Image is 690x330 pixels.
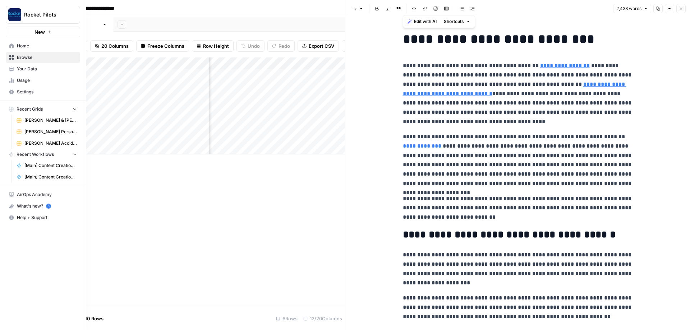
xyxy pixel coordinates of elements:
[6,27,80,37] button: New
[17,191,77,198] span: AirOps Academy
[13,138,80,149] a: [PERSON_NAME] Accident Attorneys
[6,189,80,200] a: AirOps Academy
[13,171,80,183] a: [Main] Content Creation Article
[300,313,345,324] div: 12/20 Columns
[613,4,651,13] button: 2,433 words
[273,313,300,324] div: 6 Rows
[24,117,77,124] span: [PERSON_NAME] & [PERSON_NAME] [US_STATE] Car Accident Lawyers
[616,5,641,12] span: 2,433 words
[13,126,80,138] a: [PERSON_NAME] Personal Injury & Car Accident Lawyers
[17,54,77,61] span: Browse
[6,63,80,75] a: Your Data
[6,201,80,212] div: What's new?
[6,212,80,223] button: Help + Support
[17,106,43,112] span: Recent Grids
[6,104,80,115] button: Recent Grids
[236,40,264,52] button: Undo
[17,214,77,221] span: Help + Support
[17,77,77,84] span: Usage
[267,40,295,52] button: Redo
[24,129,77,135] span: [PERSON_NAME] Personal Injury & Car Accident Lawyers
[405,17,440,26] button: Edit with AI
[6,6,80,24] button: Workspace: Rocket Pilots
[24,162,77,169] span: [Main] Content Creation Brief
[298,40,339,52] button: Export CSV
[17,89,77,95] span: Settings
[6,75,80,86] a: Usage
[13,160,80,171] a: [Main] Content Creation Brief
[441,17,473,26] button: Shortcuts
[17,151,54,158] span: Recent Workflows
[13,115,80,126] a: [PERSON_NAME] & [PERSON_NAME] [US_STATE] Car Accident Lawyers
[444,18,464,25] span: Shortcuts
[6,40,80,52] a: Home
[6,52,80,63] a: Browse
[34,28,45,36] span: New
[47,204,49,208] text: 5
[203,42,229,50] span: Row Height
[147,42,184,50] span: Freeze Columns
[90,40,133,52] button: 20 Columns
[24,174,77,180] span: [Main] Content Creation Article
[136,40,189,52] button: Freeze Columns
[192,40,234,52] button: Row Height
[6,149,80,160] button: Recent Workflows
[75,315,103,322] span: Add 10 Rows
[6,200,80,212] button: What's new? 5
[6,86,80,98] a: Settings
[309,42,334,50] span: Export CSV
[24,11,68,18] span: Rocket Pilots
[8,8,21,21] img: Rocket Pilots Logo
[248,42,260,50] span: Undo
[279,42,290,50] span: Redo
[17,43,77,49] span: Home
[101,42,129,50] span: 20 Columns
[17,66,77,72] span: Your Data
[24,140,77,147] span: [PERSON_NAME] Accident Attorneys
[46,204,51,209] a: 5
[414,18,437,25] span: Edit with AI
